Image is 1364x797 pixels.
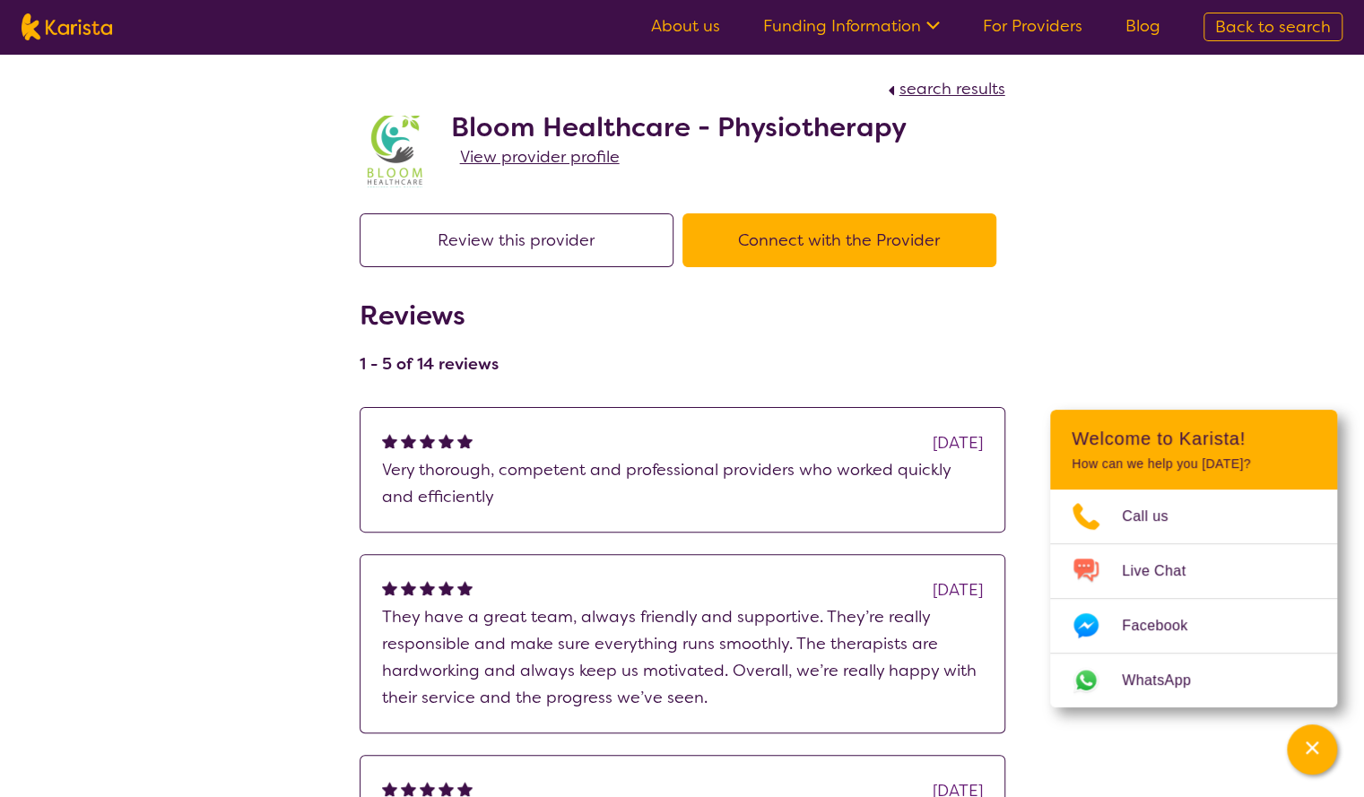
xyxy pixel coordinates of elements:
[401,433,416,448] img: fullstar
[457,433,473,448] img: fullstar
[382,781,397,796] img: fullstar
[451,111,907,143] h2: Bloom Healthcare - Physiotherapy
[1050,489,1337,707] ul: Choose channel
[1122,503,1190,530] span: Call us
[382,456,983,510] p: Very thorough, competent and professional providers who worked quickly and efficiently
[360,353,499,375] h4: 1 - 5 of 14 reviews
[1287,724,1337,775] button: Channel Menu
[651,15,720,37] a: About us
[382,603,983,711] p: They have a great team, always friendly and supportive. They’re really responsible and make sure ...
[382,433,397,448] img: fullstar
[401,781,416,796] img: fullstar
[1122,612,1209,639] span: Facebook
[439,580,454,595] img: fullstar
[22,13,112,40] img: Karista logo
[382,580,397,595] img: fullstar
[1215,16,1331,38] span: Back to search
[1072,428,1316,449] h2: Welcome to Karista!
[682,230,1005,251] a: Connect with the Provider
[899,78,1005,100] span: search results
[360,116,431,187] img: nlunmdoklscguhneplkn.jpg
[883,78,1005,100] a: search results
[1050,654,1337,707] a: Web link opens in a new tab.
[420,781,435,796] img: fullstar
[457,580,473,595] img: fullstar
[460,143,620,170] a: View provider profile
[420,580,435,595] img: fullstar
[360,230,682,251] a: Review this provider
[1125,15,1160,37] a: Blog
[763,15,940,37] a: Funding Information
[933,429,983,456] div: [DATE]
[457,781,473,796] img: fullstar
[1072,456,1316,472] p: How can we help you [DATE]?
[360,299,499,332] h2: Reviews
[401,580,416,595] img: fullstar
[983,15,1082,37] a: For Providers
[420,433,435,448] img: fullstar
[460,146,620,168] span: View provider profile
[1050,410,1337,707] div: Channel Menu
[682,213,996,267] button: Connect with the Provider
[1122,558,1207,585] span: Live Chat
[1203,13,1342,41] a: Back to search
[439,433,454,448] img: fullstar
[1122,667,1212,694] span: WhatsApp
[360,213,673,267] button: Review this provider
[933,576,983,603] div: [DATE]
[439,781,454,796] img: fullstar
